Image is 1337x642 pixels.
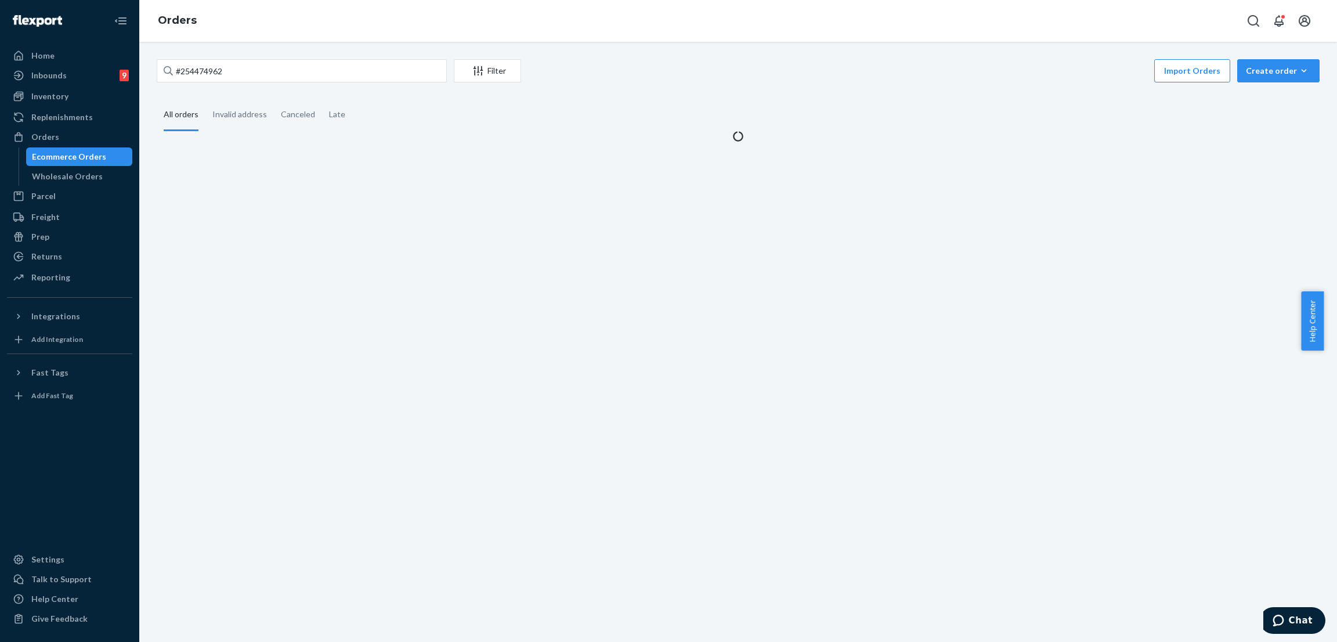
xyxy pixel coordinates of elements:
[1301,291,1324,351] button: Help Center
[31,50,55,62] div: Home
[109,9,132,33] button: Close Navigation
[31,190,56,202] div: Parcel
[1293,9,1316,33] button: Open account menu
[7,570,132,589] button: Talk to Support
[32,171,103,182] div: Wholesale Orders
[7,268,132,287] a: Reporting
[7,228,132,246] a: Prep
[454,65,521,77] div: Filter
[26,167,133,186] a: Wholesale Orders
[31,593,78,605] div: Help Center
[1237,59,1320,82] button: Create order
[454,59,521,82] button: Filter
[7,387,132,405] a: Add Fast Tag
[13,15,62,27] img: Flexport logo
[1246,65,1311,77] div: Create order
[32,151,106,163] div: Ecommerce Orders
[31,251,62,262] div: Returns
[7,307,132,326] button: Integrations
[31,91,68,102] div: Inventory
[31,334,83,344] div: Add Integration
[31,231,49,243] div: Prep
[7,590,132,608] a: Help Center
[7,330,132,349] a: Add Integration
[7,208,132,226] a: Freight
[31,70,67,81] div: Inbounds
[1242,9,1265,33] button: Open Search Box
[31,272,70,283] div: Reporting
[1263,607,1325,636] iframe: Opens a widget where you can chat to one of our agents
[157,59,447,82] input: Search orders
[26,147,133,166] a: Ecommerce Orders
[31,613,88,625] div: Give Feedback
[7,66,132,85] a: Inbounds9
[120,70,129,81] div: 9
[281,99,315,129] div: Canceled
[158,14,197,27] a: Orders
[212,99,267,129] div: Invalid address
[31,554,64,565] div: Settings
[7,46,132,65] a: Home
[7,550,132,569] a: Settings
[7,87,132,106] a: Inventory
[31,391,73,401] div: Add Fast Tag
[7,108,132,127] a: Replenishments
[164,99,198,131] div: All orders
[1267,9,1291,33] button: Open notifications
[7,187,132,205] a: Parcel
[7,609,132,628] button: Give Feedback
[329,99,345,129] div: Late
[31,311,80,322] div: Integrations
[31,211,60,223] div: Freight
[31,367,68,378] div: Fast Tags
[7,128,132,146] a: Orders
[149,4,206,38] ol: breadcrumbs
[7,247,132,266] a: Returns
[31,111,93,123] div: Replenishments
[7,363,132,382] button: Fast Tags
[31,574,92,585] div: Talk to Support
[31,131,59,143] div: Orders
[1154,59,1230,82] button: Import Orders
